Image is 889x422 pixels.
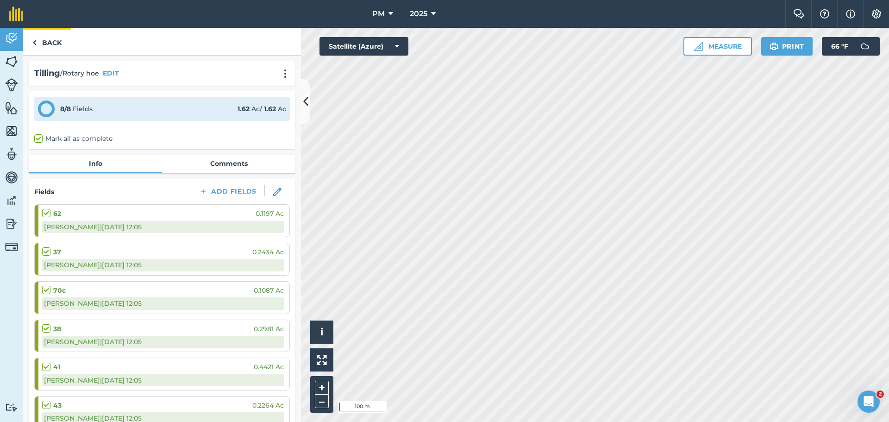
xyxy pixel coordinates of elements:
[876,391,884,398] span: 2
[23,28,71,55] a: Back
[254,362,284,372] span: 0.4421 Ac
[822,37,880,56] button: 66 °F
[315,395,329,408] button: –
[315,381,329,395] button: +
[5,147,18,161] img: svg+xml;base64,PD94bWwgdmVyc2lvbj0iMS4wIiBlbmNvZGluZz0idXRmLTgiPz4KPCEtLSBHZW5lcmF0b3I6IEFkb2JlIE...
[831,37,848,56] span: 66 ° F
[819,9,830,19] img: A question mark icon
[32,37,37,48] img: svg+xml;base64,PHN2ZyB4bWxucz0iaHR0cDovL3d3dy53My5vcmcvMjAwMC9zdmciIHdpZHRoPSI5IiBoZWlnaHQ9IjI0Ii...
[34,134,113,144] label: Mark all as complete
[60,68,99,78] span: / Rotary hoe
[683,37,752,56] button: Measure
[256,208,284,219] span: 0.1197 Ac
[372,8,385,19] span: PM
[53,285,66,296] strong: 70c
[238,105,250,113] strong: 1.62
[53,400,62,410] strong: 43
[42,221,284,233] div: [PERSON_NAME] | [DATE] 12:05
[858,391,880,413] iframe: Intercom live chat
[770,41,778,52] img: svg+xml;base64,PHN2ZyB4bWxucz0iaHR0cDovL3d3dy53My5vcmcvMjAwMC9zdmciIHdpZHRoPSIxOSIgaGVpZ2h0PSIyNC...
[252,247,284,257] span: 0.2434 Ac
[310,321,333,344] button: i
[871,9,882,19] img: A cog icon
[846,8,855,19] img: svg+xml;base64,PHN2ZyB4bWxucz0iaHR0cDovL3d3dy53My5vcmcvMjAwMC9zdmciIHdpZHRoPSIxNyIgaGVpZ2h0PSIxNy...
[34,67,60,80] h2: Tilling
[9,6,23,21] img: fieldmargin Logo
[319,37,408,56] button: Satellite (Azure)
[53,324,61,334] strong: 38
[273,188,282,196] img: svg+xml;base64,PHN2ZyB3aWR0aD0iMTgiIGhlaWdodD0iMTgiIHZpZXdCb3g9IjAgMCAxOCAxOCIgZmlsbD0ibm9uZSIgeG...
[53,362,60,372] strong: 41
[53,247,61,257] strong: 37
[5,403,18,412] img: svg+xml;base64,PD94bWwgdmVyc2lvbj0iMS4wIiBlbmNvZGluZz0idXRmLTgiPz4KPCEtLSBHZW5lcmF0b3I6IEFkb2JlIE...
[264,105,276,113] strong: 1.62
[5,78,18,91] img: svg+xml;base64,PD94bWwgdmVyc2lvbj0iMS4wIiBlbmNvZGluZz0idXRmLTgiPz4KPCEtLSBHZW5lcmF0b3I6IEFkb2JlIE...
[5,194,18,208] img: svg+xml;base64,PD94bWwgdmVyc2lvbj0iMS4wIiBlbmNvZGluZz0idXRmLTgiPz4KPCEtLSBHZW5lcmF0b3I6IEFkb2JlIE...
[42,336,284,348] div: [PERSON_NAME] | [DATE] 12:05
[5,217,18,231] img: svg+xml;base64,PD94bWwgdmVyc2lvbj0iMS4wIiBlbmNvZGluZz0idXRmLTgiPz4KPCEtLSBHZW5lcmF0b3I6IEFkb2JlIE...
[238,104,286,114] div: Ac / Ac
[34,187,54,197] h4: Fields
[761,37,813,56] button: Print
[252,400,284,410] span: 0.2264 Ac
[410,8,427,19] span: 2025
[317,355,327,365] img: Four arrows, one pointing top left, one top right, one bottom right and the last bottom left
[103,68,119,78] button: EDIT
[5,170,18,184] img: svg+xml;base64,PD94bWwgdmVyc2lvbj0iMS4wIiBlbmNvZGluZz0idXRmLTgiPz4KPCEtLSBHZW5lcmF0b3I6IEFkb2JlIE...
[42,374,284,386] div: [PERSON_NAME] | [DATE] 12:05
[5,101,18,115] img: svg+xml;base64,PHN2ZyB4bWxucz0iaHR0cDovL3d3dy53My5vcmcvMjAwMC9zdmciIHdpZHRoPSI1NiIgaGVpZ2h0PSI2MC...
[694,42,703,51] img: Ruler icon
[192,185,264,198] button: Add Fields
[5,55,18,69] img: svg+xml;base64,PHN2ZyB4bWxucz0iaHR0cDovL3d3dy53My5vcmcvMjAwMC9zdmciIHdpZHRoPSI1NiIgaGVpZ2h0PSI2MC...
[42,297,284,309] div: [PERSON_NAME] | [DATE] 12:05
[254,324,284,334] span: 0.2981 Ac
[29,155,162,172] a: Info
[42,259,284,271] div: [PERSON_NAME] | [DATE] 12:05
[254,285,284,296] span: 0.1087 Ac
[856,37,874,56] img: svg+xml;base64,PD94bWwgdmVyc2lvbj0iMS4wIiBlbmNvZGluZz0idXRmLTgiPz4KPCEtLSBHZW5lcmF0b3I6IEFkb2JlIE...
[53,208,61,219] strong: 62
[60,105,71,113] strong: 8 / 8
[162,155,295,172] a: Comments
[60,104,93,114] div: Fields
[5,124,18,138] img: svg+xml;base64,PHN2ZyB4bWxucz0iaHR0cDovL3d3dy53My5vcmcvMjAwMC9zdmciIHdpZHRoPSI1NiIgaGVpZ2h0PSI2MC...
[320,326,323,338] span: i
[5,240,18,253] img: svg+xml;base64,PD94bWwgdmVyc2lvbj0iMS4wIiBlbmNvZGluZz0idXRmLTgiPz4KPCEtLSBHZW5lcmF0b3I6IEFkb2JlIE...
[5,31,18,45] img: svg+xml;base64,PD94bWwgdmVyc2lvbj0iMS4wIiBlbmNvZGluZz0idXRmLTgiPz4KPCEtLSBHZW5lcmF0b3I6IEFkb2JlIE...
[280,69,291,78] img: svg+xml;base64,PHN2ZyB4bWxucz0iaHR0cDovL3d3dy53My5vcmcvMjAwMC9zdmciIHdpZHRoPSIyMCIgaGVpZ2h0PSIyNC...
[793,9,804,19] img: Two speech bubbles overlapping with the left bubble in the forefront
